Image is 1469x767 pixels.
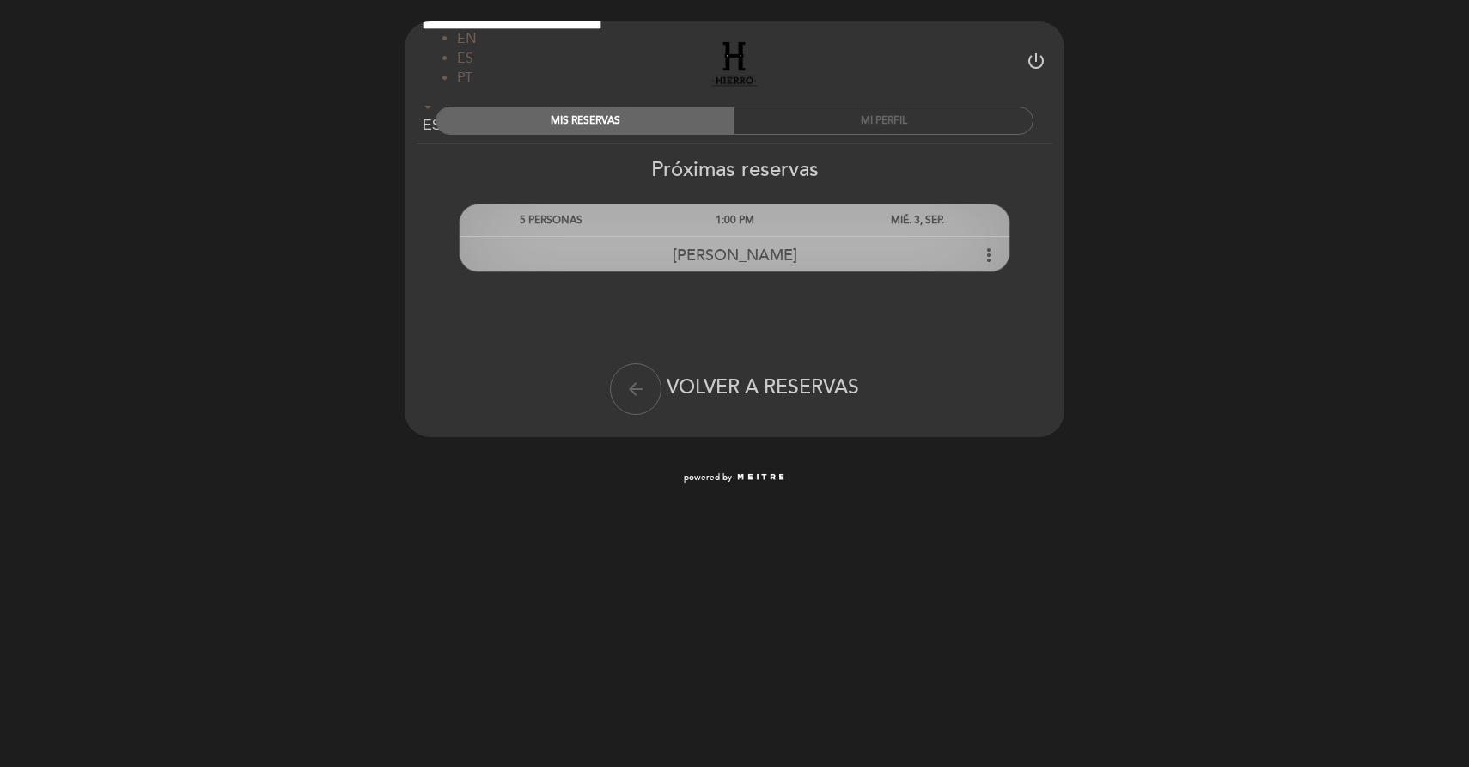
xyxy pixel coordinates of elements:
[673,246,797,265] span: [PERSON_NAME]
[684,472,785,484] a: powered by
[457,50,473,67] span: ES
[734,107,1033,134] div: MI PERFIL
[627,40,842,88] a: Hierro [GEOGRAPHIC_DATA]
[1026,51,1046,71] i: power_settings_new
[643,204,826,236] div: 1:00 PM
[1026,51,1046,77] button: power_settings_new
[457,70,472,87] span: PT
[625,379,646,399] i: arrow_back
[684,472,732,484] span: powered by
[667,375,859,399] span: VOLVER A RESERVAS
[610,363,661,415] button: arrow_back
[826,204,1009,236] div: MIÉ. 3, SEP.
[457,30,477,47] span: EN
[736,473,785,482] img: MEITRE
[404,157,1065,182] h2: Próximas reservas
[436,107,734,134] div: MIS RESERVAS
[460,204,643,236] div: 5 PERSONAS
[978,245,999,265] i: more_vert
